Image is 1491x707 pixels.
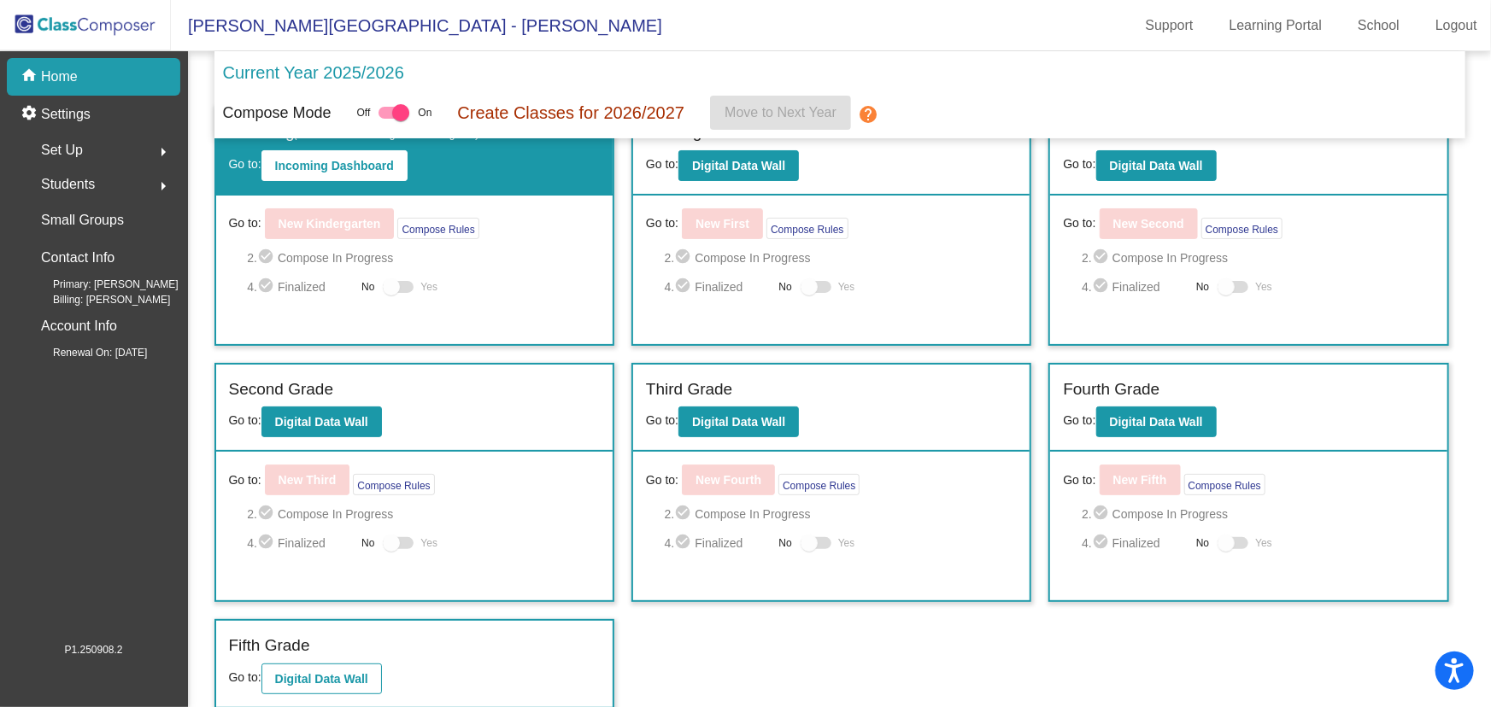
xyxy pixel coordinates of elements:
span: Renewal On: [DATE] [26,345,147,360]
mat-icon: arrow_right [153,176,173,196]
b: Digital Data Wall [692,415,785,429]
b: Digital Data Wall [275,672,368,686]
b: Digital Data Wall [275,415,368,429]
span: 4. Finalized [247,277,353,297]
mat-icon: check_circle [674,504,695,524]
button: Digital Data Wall [261,663,382,694]
mat-icon: check_circle [257,248,278,268]
span: Go to: [646,471,678,489]
a: Support [1132,12,1207,39]
a: School [1344,12,1413,39]
span: Primary: [PERSON_NAME] [26,277,179,292]
button: Digital Data Wall [1096,150,1217,181]
span: [PERSON_NAME][GEOGRAPHIC_DATA] - [PERSON_NAME] [171,12,662,39]
span: Go to: [229,471,261,489]
mat-icon: settings [21,104,41,125]
span: Yes [838,533,855,553]
span: No [779,279,792,295]
button: Compose Rules [353,474,434,495]
span: Go to: [646,157,678,171]
span: Go to: [1063,214,1095,232]
p: Settings [41,104,91,125]
b: New First [696,217,749,231]
button: Digital Data Wall [678,406,799,437]
button: Move to Next Year [710,96,851,130]
mat-icon: check_circle [1092,248,1112,268]
label: Fifth Grade [229,634,310,658]
b: Incoming Dashboard [275,159,394,172]
button: Digital Data Wall [261,406,382,437]
label: Fourth Grade [1063,377,1159,402]
span: 4. Finalized [665,533,771,553]
span: No [361,535,374,551]
button: Digital Data Wall [1096,406,1217,437]
span: 4. Finalized [1082,533,1188,553]
span: Yes [420,533,437,553]
mat-icon: check_circle [674,533,695,553]
span: 2. Compose In Progress [247,504,600,524]
span: Off [357,105,371,120]
button: Digital Data Wall [678,150,799,181]
b: Digital Data Wall [1110,159,1203,172]
span: Move to Next Year [725,105,836,120]
b: Digital Data Wall [1110,415,1203,429]
p: Current Year 2025/2026 [223,60,404,85]
span: Set Up [41,138,83,162]
button: Compose Rules [1184,474,1265,495]
p: Compose Mode [223,102,332,125]
span: Go to: [1063,157,1095,171]
button: Compose Rules [1201,218,1283,239]
b: New Fourth [696,473,761,487]
mat-icon: check_circle [1092,533,1112,553]
mat-icon: check_circle [674,277,695,297]
span: Yes [1255,277,1272,297]
span: 4. Finalized [665,277,771,297]
p: Home [41,67,78,87]
mat-icon: check_circle [257,533,278,553]
label: Third Grade [646,377,732,402]
button: Compose Rules [397,218,478,239]
mat-icon: check_circle [257,504,278,524]
p: Contact Info [41,246,114,270]
span: Go to: [229,413,261,427]
span: Go to: [229,157,261,171]
a: Logout [1422,12,1491,39]
b: New Fifth [1113,473,1167,487]
p: Account Info [41,314,117,338]
span: 2. Compose In Progress [247,248,600,268]
mat-icon: check_circle [257,277,278,297]
span: 4. Finalized [1082,277,1188,297]
p: Create Classes for 2026/2027 [457,100,684,126]
button: Compose Rules [778,474,860,495]
span: Yes [1255,533,1272,553]
b: New Kindergarten [279,217,381,231]
span: No [779,535,792,551]
span: On [418,105,431,120]
span: 2. Compose In Progress [665,248,1018,268]
span: Go to: [1063,471,1095,489]
button: New Third [265,465,350,495]
button: Compose Rules [766,218,848,239]
span: Go to: [646,214,678,232]
mat-icon: check_circle [1092,504,1112,524]
span: 2. Compose In Progress [665,504,1018,524]
span: 2. Compose In Progress [1082,504,1435,524]
span: Yes [420,277,437,297]
b: New Second [1113,217,1184,231]
mat-icon: arrow_right [153,142,173,162]
b: Digital Data Wall [692,159,785,172]
label: Second Grade [229,377,334,402]
span: Go to: [229,214,261,232]
button: New Fourth [682,465,775,495]
span: 2. Compose In Progress [1082,248,1435,268]
span: No [1196,535,1209,551]
mat-icon: check_circle [674,248,695,268]
span: Yes [838,277,855,297]
p: Small Groups [41,208,124,232]
span: No [1196,279,1209,295]
button: New Kindergarten [265,208,395,239]
span: Billing: [PERSON_NAME] [26,292,170,307]
span: Go to: [229,670,261,684]
button: Incoming Dashboard [261,150,408,181]
span: No [361,279,374,295]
